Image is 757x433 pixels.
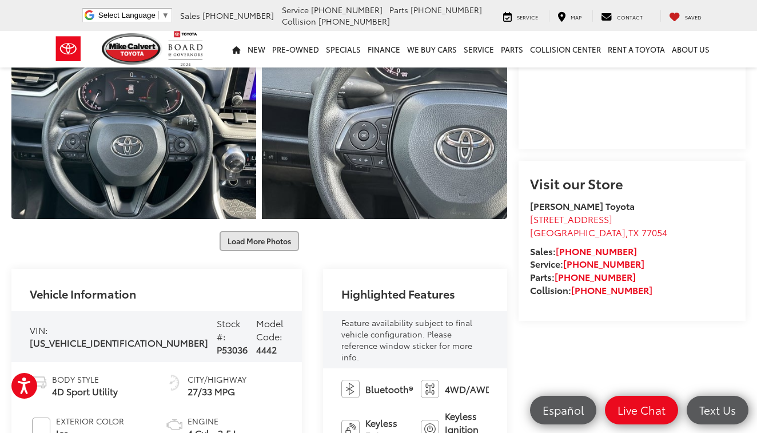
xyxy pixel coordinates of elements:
a: Expand Photo 10 [11,35,256,219]
span: Parts [389,4,408,15]
span: Service [517,13,538,21]
a: [PHONE_NUMBER] [555,270,636,283]
span: Body Style [52,374,118,385]
span: 4WD/AWD [445,383,492,396]
span: , [530,225,667,239]
h2: Visit our Store [530,176,734,190]
strong: Collision: [530,283,652,296]
a: Live Chat [605,396,678,424]
a: Map [549,10,590,22]
span: Select Language [98,11,156,19]
img: 2024 Toyota RAV4 XLE [9,34,259,221]
img: Mike Calvert Toyota [102,33,162,65]
img: 4WD/AWD [421,380,439,398]
a: Service [495,10,547,22]
span: Español [537,403,589,417]
span: [GEOGRAPHIC_DATA] [530,225,625,239]
h2: Highlighted Features [341,287,455,300]
a: WE BUY CARS [404,31,460,67]
a: Specials [322,31,364,67]
span: 4442 [256,343,277,356]
span: [STREET_ADDRESS] [530,212,612,225]
a: [PHONE_NUMBER] [556,244,637,257]
span: 27/33 MPG [188,385,246,398]
a: Home [229,31,244,67]
button: Load More Photos [220,231,299,251]
span: ▼ [162,11,169,19]
a: Pre-Owned [269,31,322,67]
a: My Saved Vehicles [660,10,710,22]
img: Fuel Economy [165,374,184,392]
span: [US_VEHICLE_IDENTIFICATION_NUMBER] [30,336,208,349]
h2: Vehicle Information [30,287,136,300]
span: Text Us [694,403,742,417]
strong: Sales: [530,244,637,257]
span: Stock #: [217,316,240,343]
strong: Service: [530,257,644,270]
a: Español [530,396,596,424]
a: Collision Center [527,31,604,67]
a: About Us [668,31,713,67]
span: 77054 [642,225,667,239]
span: Collision [282,15,316,27]
span: Map [571,13,581,21]
span: ​ [158,11,159,19]
span: [PHONE_NUMBER] [202,10,274,21]
a: Finance [364,31,404,67]
a: Select Language​ [98,11,169,19]
span: Contact [617,13,643,21]
span: Live Chat [612,403,671,417]
span: Sales [180,10,200,21]
span: VIN: [30,323,48,336]
span: City/Highway [188,374,246,385]
span: Model Code: [256,316,284,343]
a: Contact [592,10,651,22]
span: [PHONE_NUMBER] [318,15,390,27]
span: 4D Sport Utility [52,385,118,398]
span: [PHONE_NUMBER] [311,4,383,15]
span: Service [282,4,309,15]
span: Saved [685,13,702,21]
strong: [PERSON_NAME] Toyota [530,199,635,212]
img: Bluetooth® [341,380,360,398]
strong: Parts: [530,270,636,283]
span: P53036 [217,343,248,356]
span: Bluetooth® [365,383,413,396]
img: 2024 Toyota RAV4 XLE [260,34,509,221]
img: Toyota [47,30,90,67]
a: [STREET_ADDRESS] [GEOGRAPHIC_DATA],TX 77054 [530,212,667,239]
span: Feature availability subject to final vehicle configuration. Please reference window sticker for ... [341,317,472,363]
span: Engine [188,415,238,427]
a: Expand Photo 11 [262,35,507,219]
a: Rent a Toyota [604,31,668,67]
a: Parts [497,31,527,67]
span: TX [628,225,639,239]
span: [PHONE_NUMBER] [411,4,482,15]
a: [PHONE_NUMBER] [571,283,652,296]
a: [PHONE_NUMBER] [563,257,644,270]
a: Text Us [687,396,748,424]
span: Exterior Color [56,415,124,427]
a: New [244,31,269,67]
a: Service [460,31,497,67]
